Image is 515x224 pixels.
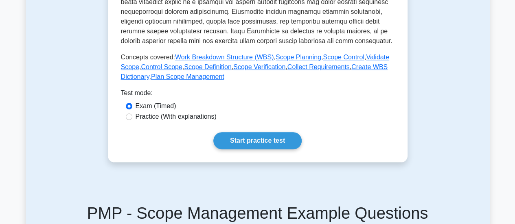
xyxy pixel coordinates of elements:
a: Scope Verification [233,63,285,70]
label: Exam (Timed) [136,101,176,111]
h5: PMP - Scope Management Example Questions [31,203,485,223]
p: Concepts covered: , , , , , , , , , [121,52,394,82]
label: Practice (With explanations) [136,112,217,122]
a: Control Scope [141,63,182,70]
a: Plan Scope Management [151,73,224,80]
a: Start practice test [213,132,302,149]
a: Work Breakdown Structure (WBS) [175,54,274,61]
a: Scope Control [323,54,364,61]
div: Test mode: [121,88,394,101]
a: Scope Definition [184,63,232,70]
a: Collect Requirements [287,63,350,70]
a: Scope Planning [276,54,321,61]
